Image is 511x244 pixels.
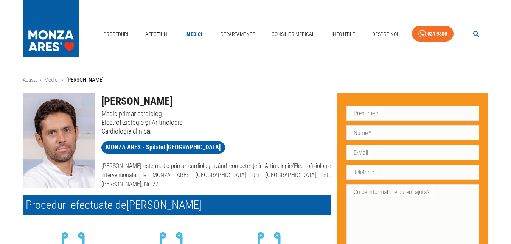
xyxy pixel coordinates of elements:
p: [PERSON_NAME] [66,76,104,84]
h2: Proceduri efectuate de [PERSON_NAME] [23,195,331,215]
a: Acasă [23,76,37,83]
p: Medic primar cardiolog [101,109,331,118]
a: 031 9300 [412,26,454,42]
li: › [62,76,63,84]
p: Cardiologie clinică [101,127,331,135]
a: Proceduri [100,26,131,42]
div: 031 9300 [427,29,447,39]
a: Consilier Medical [269,26,318,42]
nav: breadcrumb [23,76,489,84]
a: Medici [44,76,59,83]
a: MONZA ARES - Spitalul [GEOGRAPHIC_DATA] [101,141,225,154]
h1: [PERSON_NAME] [101,93,331,109]
a: Afecțiuni [142,26,172,42]
li: › [40,76,41,84]
a: Despre Noi [369,26,401,42]
a: Info Utile [329,26,358,42]
a: Departamente [217,26,258,42]
a: Medici [182,26,207,42]
img: Dr. Alexandru Deaconu [23,93,95,188]
p: Electrofiziologie și Aritmologie [101,118,331,127]
span: MONZA ARES - Spitalul [GEOGRAPHIC_DATA] [101,143,225,152]
p: [PERSON_NAME] este medic primar cardiolog având competențe în Artimologie/Electrofiziologie inter... [101,162,331,189]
